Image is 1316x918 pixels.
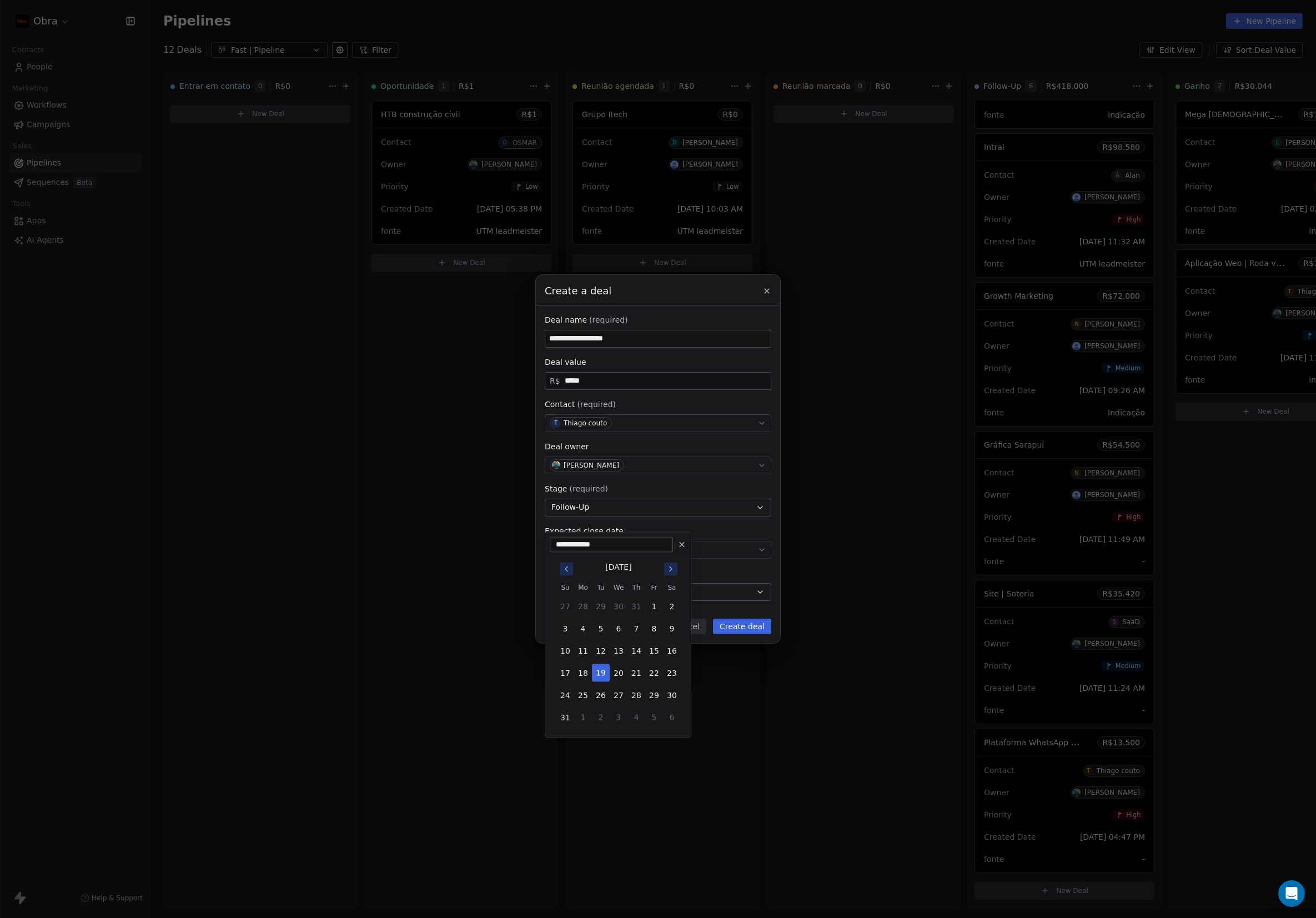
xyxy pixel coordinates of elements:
button: 2 [663,598,681,615]
button: 29 [592,598,610,615]
button: 24 [556,686,574,704]
button: 14 [627,642,645,660]
button: Go to previous month [559,561,574,577]
button: 12 [592,642,610,660]
button: 17 [556,664,574,682]
button: 8 [645,620,663,638]
button: 11 [574,642,592,660]
button: 19 [592,664,610,682]
th: Wednesday [610,582,627,593]
button: 30 [663,686,681,704]
button: 23 [663,664,681,682]
div: [DATE] [605,561,631,573]
button: 27 [610,686,627,704]
th: Tuesday [592,582,610,593]
button: 21 [627,664,645,682]
button: 28 [627,686,645,704]
button: 9 [663,620,681,638]
button: 3 [556,620,574,638]
th: Saturday [663,582,681,593]
button: 18 [574,664,592,682]
button: 15 [645,642,663,660]
button: 16 [663,642,681,660]
button: 28 [574,598,592,615]
button: 3 [610,709,627,726]
button: 13 [610,642,627,660]
button: 4 [574,620,592,638]
button: 5 [645,709,663,726]
button: 22 [645,664,663,682]
button: 2 [592,709,610,726]
button: 30 [610,598,627,615]
button: 10 [556,642,574,660]
button: 31 [627,598,645,615]
button: 1 [645,598,663,615]
button: 29 [645,686,663,704]
button: 27 [556,598,574,615]
button: 25 [574,686,592,704]
button: 6 [663,709,681,726]
button: 6 [610,620,627,638]
button: 20 [610,664,627,682]
button: 4 [627,709,645,726]
th: Thursday [627,582,645,593]
th: Friday [645,582,663,593]
button: 5 [592,620,610,638]
button: 31 [556,709,574,726]
button: 7 [627,620,645,638]
button: 1 [574,709,592,726]
button: 26 [592,686,610,704]
th: Sunday [556,582,574,593]
button: Go to next month [663,561,679,577]
th: Monday [574,582,592,593]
